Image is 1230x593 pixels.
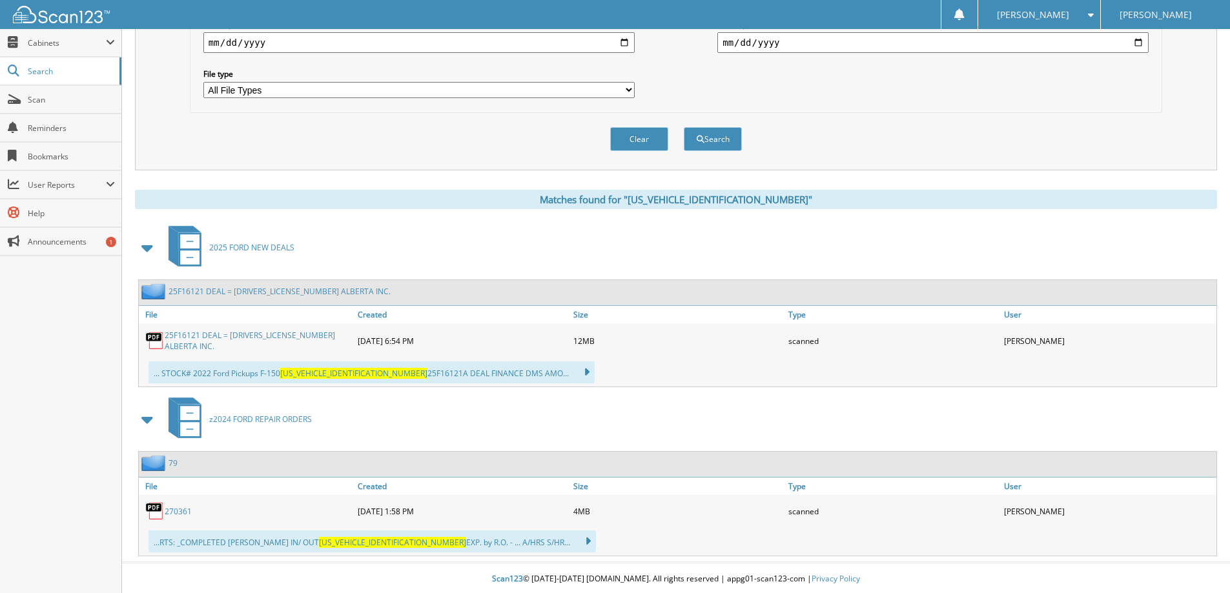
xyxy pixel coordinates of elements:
[785,498,1001,524] div: scanned
[28,236,115,247] span: Announcements
[106,237,116,247] div: 1
[161,222,294,273] a: 2025 FORD NEW DEALS
[1120,11,1192,19] span: [PERSON_NAME]
[165,506,192,517] a: 270361
[28,208,115,219] span: Help
[149,530,596,552] div: ...RTS: _COMPLETED [PERSON_NAME] IN/ OUT EXP. by R.O. - ... A/HRS S/HR...
[280,368,427,379] span: [US_VEHICLE_IDENTIFICATION_NUMBER]
[161,394,312,445] a: z2024 FORD REPAIR ORDERS
[1001,327,1216,355] div: [PERSON_NAME]
[812,573,860,584] a: Privacy Policy
[165,330,351,352] a: 25F16121 DEAL = [DRIVERS_LICENSE_NUMBER] ALBERTA INC.
[785,306,1001,323] a: Type
[28,179,106,190] span: User Reports
[145,501,165,521] img: PDF.png
[28,123,115,134] span: Reminders
[141,283,169,299] img: folder2.png
[717,32,1149,53] input: end
[684,127,742,151] button: Search
[354,498,570,524] div: [DATE] 1:58 PM
[135,190,1217,209] div: Matches found for "[US_VEHICLE_IDENTIFICATION_NUMBER]"
[139,306,354,323] a: File
[354,327,570,355] div: [DATE] 6:54 PM
[13,6,110,23] img: scan123-logo-white.svg
[492,573,523,584] span: Scan123
[203,68,635,79] label: File type
[28,151,115,162] span: Bookmarks
[354,477,570,495] a: Created
[139,477,354,495] a: File
[169,457,178,468] a: 79
[1165,531,1230,593] iframe: Chat Widget
[1001,306,1216,323] a: User
[28,66,113,77] span: Search
[354,306,570,323] a: Created
[570,477,786,495] a: Size
[141,455,169,471] img: folder2.png
[570,306,786,323] a: Size
[319,537,466,548] span: [US_VEHICLE_IDENTIFICATION_NUMBER]
[997,11,1069,19] span: [PERSON_NAME]
[169,286,391,297] a: 25F16121 DEAL = [DRIVERS_LICENSE_NUMBER] ALBERTA INC.
[28,37,106,48] span: Cabinets
[209,242,294,253] span: 2025 FORD NEW DEALS
[785,477,1001,495] a: Type
[570,327,786,355] div: 12MB
[1001,477,1216,495] a: User
[145,331,165,350] img: PDF.png
[209,414,312,425] span: z2024 FORD REPAIR ORDERS
[28,94,115,105] span: Scan
[203,32,635,53] input: start
[149,361,595,383] div: ... STOCK# 2022 Ford Pickups F-150 25F16121A DEAL FINANCE DMS AMO...
[1001,498,1216,524] div: [PERSON_NAME]
[570,498,786,524] div: 4MB
[610,127,668,151] button: Clear
[785,327,1001,355] div: scanned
